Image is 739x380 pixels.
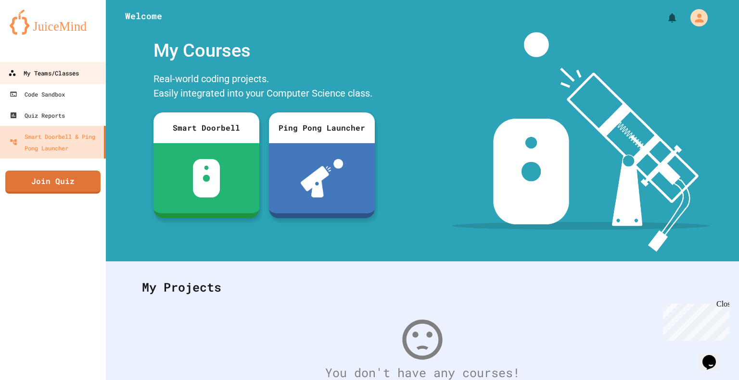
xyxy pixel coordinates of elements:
[649,10,680,26] div: My Notifications
[10,110,65,121] div: Quiz Reports
[153,112,259,143] div: Smart Doorbell
[269,112,375,143] div: Ping Pong Launcher
[301,159,344,197] img: ppl-with-ball.png
[8,67,79,79] div: My Teams/Classes
[699,342,729,370] iframe: chat widget
[659,300,729,341] iframe: chat widget
[132,269,713,306] div: My Projects
[10,88,65,100] div: Code Sandbox
[452,32,710,252] img: banner-image-my-projects.png
[149,69,380,105] div: Real-world coding projects. Easily integrated into your Computer Science class.
[193,159,220,197] img: sdb-white.svg
[149,32,380,69] div: My Courses
[4,4,66,61] div: Chat with us now!Close
[5,171,101,194] a: Join Quiz
[10,131,100,154] div: Smart Doorbell & Ping Pong Launcher
[680,7,710,29] div: My Account
[10,10,96,35] img: logo-orange.svg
